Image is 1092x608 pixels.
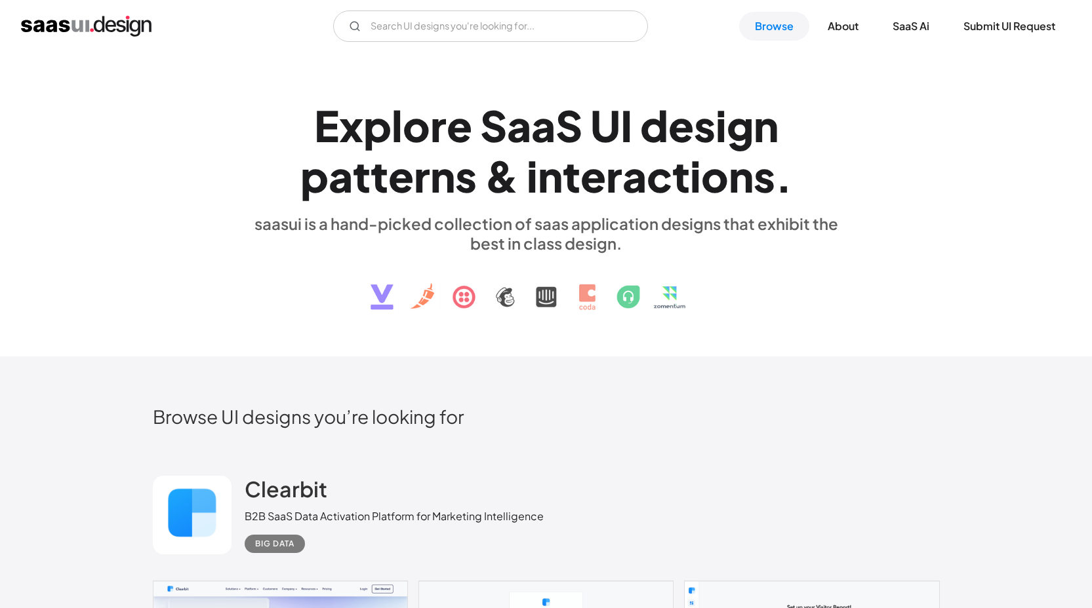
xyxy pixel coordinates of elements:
div: & [485,151,519,201]
div: n [754,100,779,151]
div: d [640,100,668,151]
div: I [620,100,632,151]
div: p [363,100,392,151]
div: r [606,151,622,201]
div: . [775,151,792,201]
h2: Browse UI designs you’re looking for [153,405,940,428]
a: SaaS Ai [877,12,945,41]
div: E [314,100,339,151]
div: e [447,100,472,151]
div: t [371,151,388,201]
div: s [455,151,477,201]
a: Clearbit [245,476,327,508]
h1: Explore SaaS UI design patterns & interactions. [245,100,848,201]
div: U [590,100,620,151]
div: e [580,151,606,201]
div: n [729,151,754,201]
div: a [329,151,353,201]
h2: Clearbit [245,476,327,502]
div: i [716,100,727,151]
div: r [430,100,447,151]
div: S [480,100,507,151]
div: r [414,151,430,201]
div: i [690,151,701,201]
a: Submit UI Request [948,12,1071,41]
div: n [538,151,563,201]
div: t [563,151,580,201]
input: Search UI designs you're looking for... [333,10,648,42]
form: Email Form [333,10,648,42]
div: a [531,100,556,151]
div: saasui is a hand-picked collection of saas application designs that exhibit the best in class des... [245,214,848,253]
div: n [430,151,455,201]
div: B2B SaaS Data Activation Platform for Marketing Intelligence [245,508,544,524]
a: home [21,16,152,37]
div: p [300,151,329,201]
div: Big Data [255,536,294,552]
div: g [727,100,754,151]
div: a [507,100,531,151]
div: a [622,151,647,201]
div: e [668,100,694,151]
a: About [812,12,874,41]
div: c [647,151,672,201]
div: t [353,151,371,201]
div: l [392,100,403,151]
div: s [754,151,775,201]
div: s [694,100,716,151]
div: o [403,100,430,151]
div: e [388,151,414,201]
div: x [339,100,363,151]
img: text, icon, saas logo [348,253,745,321]
div: t [672,151,690,201]
div: i [527,151,538,201]
div: S [556,100,582,151]
div: o [701,151,729,201]
a: Browse [739,12,809,41]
